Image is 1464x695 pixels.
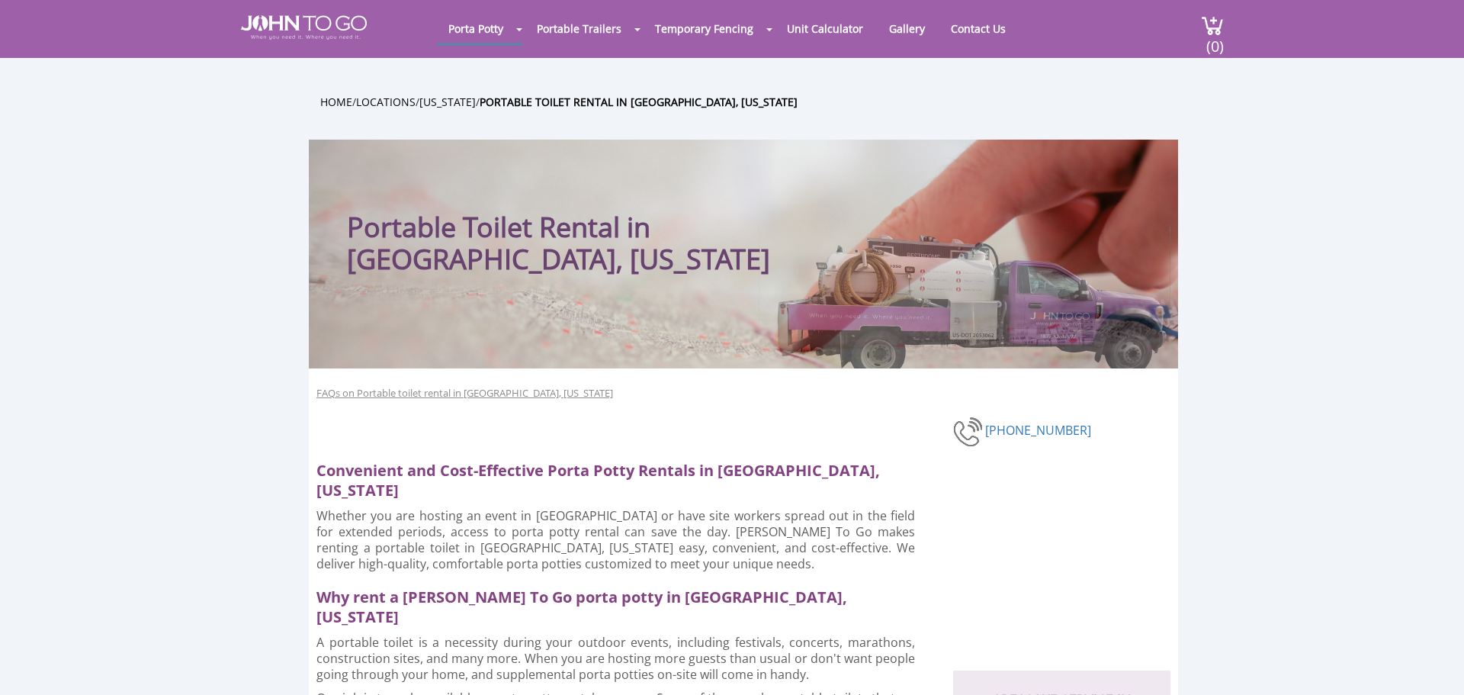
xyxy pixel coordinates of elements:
a: Unit Calculator [775,14,875,43]
a: Porta Potty [437,14,515,43]
h1: Portable Toilet Rental in [GEOGRAPHIC_DATA], [US_STATE] [347,170,839,275]
a: [PHONE_NUMBER] [985,422,1091,439]
ul: / / / [320,93,1189,111]
img: Truck [759,227,1170,368]
img: JOHN to go [241,15,367,40]
h2: Why rent a [PERSON_NAME] To Go porta potty in [GEOGRAPHIC_DATA], [US_STATE] [316,580,928,627]
span: (0) [1206,24,1224,56]
a: Locations [356,95,416,109]
a: Contact Us [939,14,1017,43]
img: cart a [1201,15,1224,36]
a: Home [320,95,352,109]
p: A portable toilet is a necessity during your outdoor events, including festivals, concerts, marat... [316,635,915,683]
a: Portable toilet rental in [GEOGRAPHIC_DATA], [US_STATE] [480,95,798,109]
a: Temporary Fencing [644,14,765,43]
img: phone-number [953,415,985,449]
a: Portable Trailers [525,14,633,43]
h2: Convenient and Cost-Effective Porta Potty Rentals in [GEOGRAPHIC_DATA], [US_STATE] [316,453,928,500]
p: Whether you are hosting an event in [GEOGRAPHIC_DATA] or have site workers spread out in the fiel... [316,508,915,572]
a: Gallery [878,14,936,43]
a: FAQs on Portable toilet rental in [GEOGRAPHIC_DATA], [US_STATE] [316,386,613,401]
a: [US_STATE] [419,95,476,109]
